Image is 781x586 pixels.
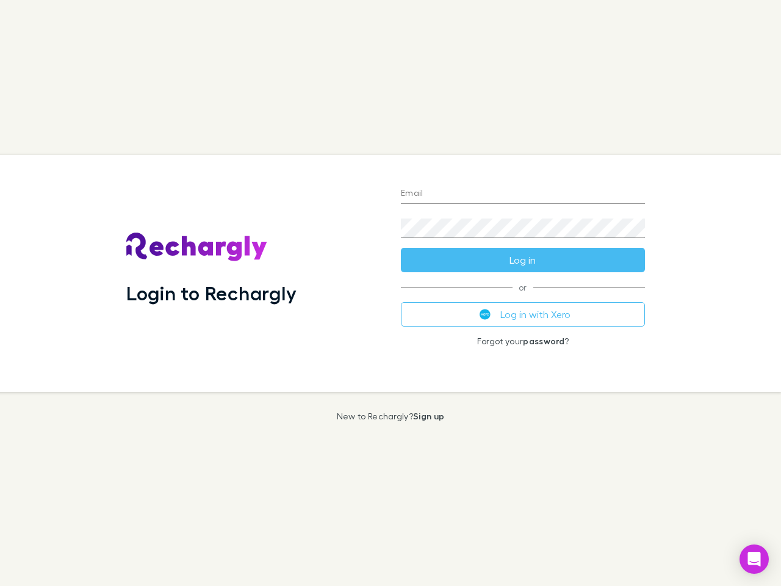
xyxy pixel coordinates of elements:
img: Rechargly's Logo [126,233,268,262]
a: Sign up [413,411,444,421]
p: New to Rechargly? [337,411,445,421]
div: Open Intercom Messenger [740,544,769,574]
a: password [523,336,564,346]
button: Log in [401,248,645,272]
p: Forgot your ? [401,336,645,346]
h1: Login to Rechargly [126,281,297,305]
button: Log in with Xero [401,302,645,327]
img: Xero's logo [480,309,491,320]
